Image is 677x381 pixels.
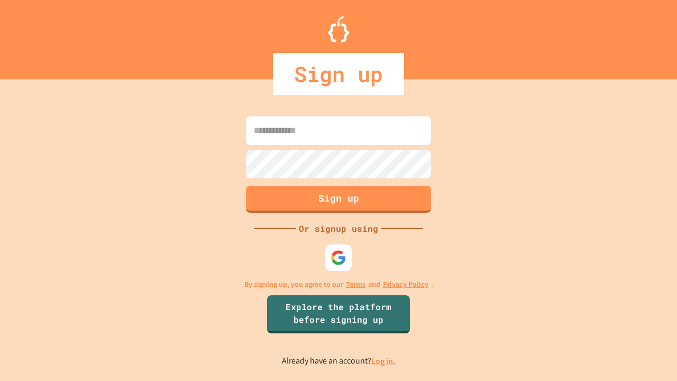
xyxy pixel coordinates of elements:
[296,222,381,235] div: Or signup using
[282,355,396,368] p: Already have an account?
[267,295,410,333] a: Explore the platform before signing up
[331,250,346,266] img: google-icon.svg
[328,16,349,42] img: Logo.svg
[346,279,365,290] a: Terms
[383,279,428,290] a: Privacy Policy
[371,356,396,367] a: Log in.
[244,279,433,290] p: By signing up, you agree to our and .
[246,186,431,213] button: Sign up
[273,53,404,95] div: Sign up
